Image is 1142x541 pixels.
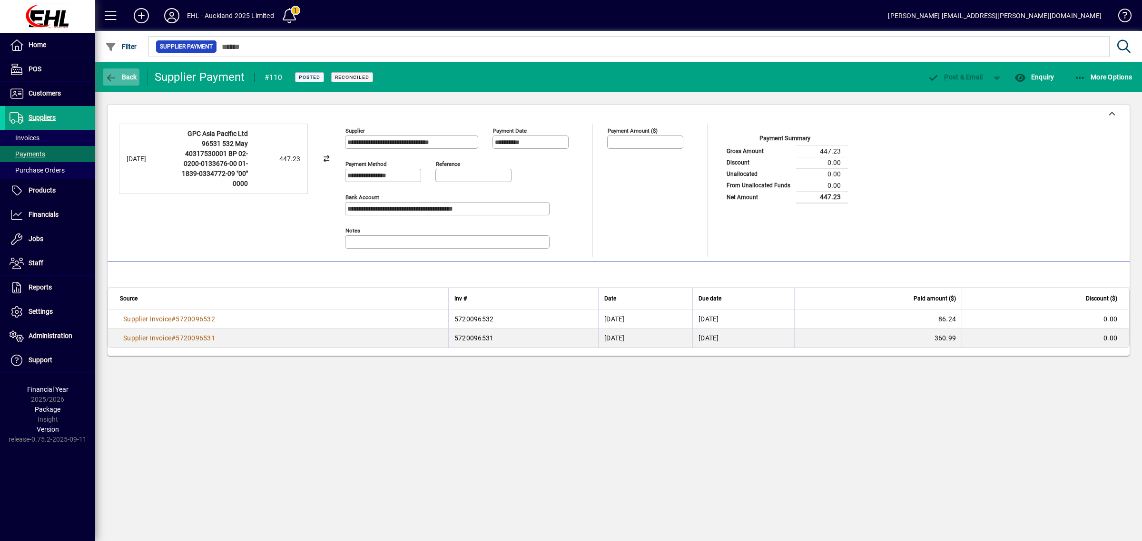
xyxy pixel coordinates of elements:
a: POS [5,58,95,81]
a: Products [5,179,95,203]
span: Suppliers [29,114,56,121]
span: Supplier Invoice [123,334,171,342]
a: Settings [5,300,95,324]
span: Package [35,406,60,413]
span: Financials [29,211,59,218]
span: Reconciled [335,74,369,80]
td: 5720096531 [448,328,598,348]
td: [DATE] [598,309,692,328]
td: Net Amount [722,191,796,203]
a: Administration [5,324,95,348]
span: Customers [29,89,61,97]
span: Back [105,73,137,81]
span: Products [29,186,56,194]
button: Profile [157,7,187,24]
span: Filter [105,43,137,50]
a: Home [5,33,95,57]
td: 86.24 [794,309,962,328]
td: Discount [722,157,796,168]
mat-label: Payment method [345,161,387,167]
a: Support [5,348,95,372]
mat-label: Reference [436,161,460,167]
button: Enquiry [1012,68,1056,86]
td: 0.00 [796,157,848,168]
span: Source [120,293,138,304]
span: Supplier Payment [160,42,213,51]
div: EHL - Auckland 2025 Limited [187,8,274,23]
div: [DATE] [127,154,165,164]
span: Inv # [454,293,467,304]
a: Customers [5,82,95,106]
span: Enquiry [1014,73,1054,81]
mat-label: Payment Date [493,127,527,134]
strong: GPC Asia Pacific Ltd 96531 532 May 40317530001 BP 02-0200-0133676-00 01-1839-0334772-09 "00" 0000 [182,130,248,187]
td: 0.00 [796,180,848,191]
td: 447.23 [796,145,848,157]
td: Gross Amount [722,145,796,157]
span: Purchase Orders [10,166,65,174]
mat-label: Payment Amount ($) [608,127,658,134]
div: #110 [265,70,283,85]
td: 5720096532 [448,309,598,328]
span: Financial Year [27,386,69,393]
span: ost & Email [928,73,983,81]
mat-label: Bank Account [345,194,379,201]
button: Post & Email [923,68,988,86]
a: Purchase Orders [5,162,95,178]
span: # [171,315,176,323]
button: Back [103,68,139,86]
a: Supplier Invoice#5720096531 [120,333,218,343]
span: Reports [29,283,52,291]
span: Due date [699,293,721,304]
td: 0.00 [962,309,1129,328]
app-page-summary-card: Payment Summary [722,124,848,204]
span: Payments [10,150,45,158]
button: More Options [1072,68,1135,86]
a: Payments [5,146,95,162]
span: Administration [29,332,72,339]
span: Home [29,41,46,48]
td: [DATE] [692,309,794,328]
span: # [171,334,176,342]
span: Jobs [29,235,43,242]
mat-label: Supplier [345,127,365,134]
button: Filter [103,38,139,55]
div: Payment Summary [722,134,848,145]
span: Support [29,356,52,364]
mat-label: Notes [345,227,360,234]
button: Add [126,7,157,24]
span: POS [29,65,41,73]
div: [PERSON_NAME] [EMAIL_ADDRESS][PERSON_NAME][DOMAIN_NAME] [888,8,1102,23]
td: [DATE] [598,328,692,348]
span: Discount ($) [1086,293,1117,304]
td: 0.00 [962,328,1129,348]
td: 360.99 [794,328,962,348]
a: Reports [5,276,95,299]
div: Supplier Payment [155,69,245,85]
a: Invoices [5,130,95,146]
span: 5720096531 [176,334,215,342]
td: 447.23 [796,191,848,203]
a: Financials [5,203,95,227]
span: Version [37,425,59,433]
span: Date [604,293,616,304]
a: Knowledge Base [1111,2,1130,33]
span: Supplier Invoice [123,315,171,323]
td: 0.00 [796,168,848,180]
span: P [944,73,948,81]
td: From Unallocated Funds [722,180,796,191]
span: Posted [299,74,320,80]
td: Unallocated [722,168,796,180]
a: Staff [5,251,95,275]
span: 5720096532 [176,315,215,323]
span: Paid amount ($) [914,293,956,304]
td: [DATE] [692,328,794,348]
a: Supplier Invoice#5720096532 [120,314,218,324]
span: Staff [29,259,43,267]
a: Jobs [5,227,95,251]
span: Settings [29,308,53,315]
app-page-header-button: Back [95,68,148,86]
div: -447.23 [253,154,300,164]
span: More Options [1074,73,1132,81]
span: Invoices [10,134,39,142]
